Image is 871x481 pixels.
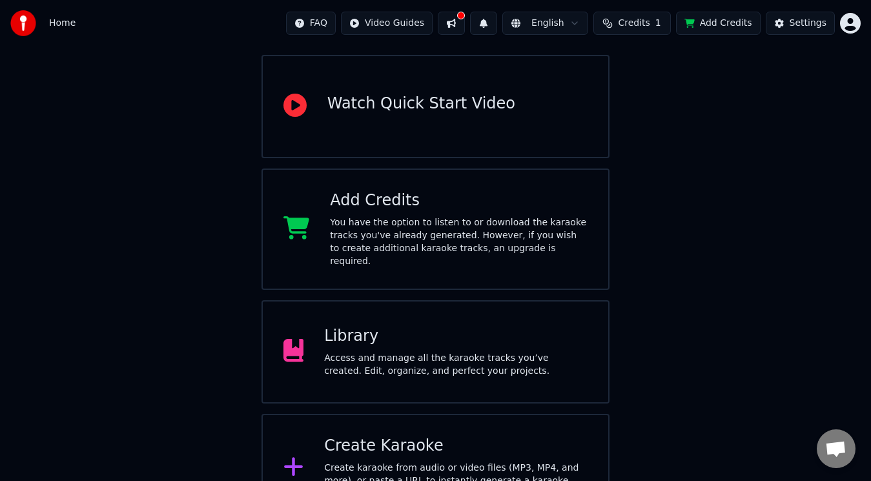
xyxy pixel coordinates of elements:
[10,10,36,36] img: youka
[618,17,650,30] span: Credits
[286,12,336,35] button: FAQ
[766,12,835,35] button: Settings
[790,17,826,30] div: Settings
[593,12,671,35] button: Credits1
[676,12,761,35] button: Add Credits
[324,352,588,378] div: Access and manage all the karaoke tracks you’ve created. Edit, organize, and perfect your projects.
[330,190,588,211] div: Add Credits
[655,17,661,30] span: 1
[49,17,76,30] nav: breadcrumb
[49,17,76,30] span: Home
[324,436,588,456] div: Create Karaoke
[327,94,515,114] div: Watch Quick Start Video
[324,326,588,347] div: Library
[330,216,588,268] div: You have the option to listen to or download the karaoke tracks you've already generated. However...
[341,12,433,35] button: Video Guides
[817,429,856,468] div: Open chat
